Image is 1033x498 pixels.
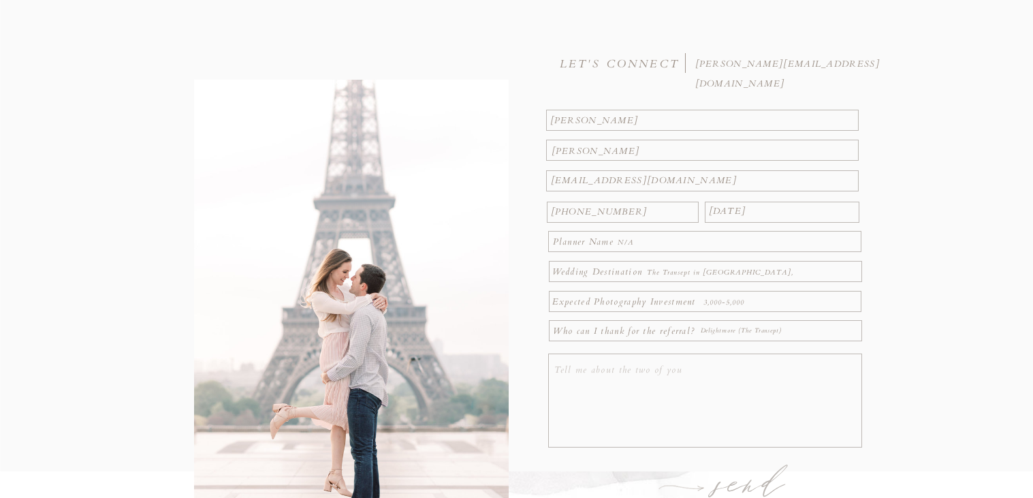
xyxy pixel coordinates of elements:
[552,262,643,278] p: Wedding Destination
[553,232,617,252] p: Planner Name
[560,55,684,69] h3: LET'S CONNECT
[553,322,700,338] p: Who can I thank for the referral?
[695,55,885,66] a: [PERSON_NAME][EMAIL_ADDRESS][DOMAIN_NAME]
[552,292,701,307] p: Expected Photography Investment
